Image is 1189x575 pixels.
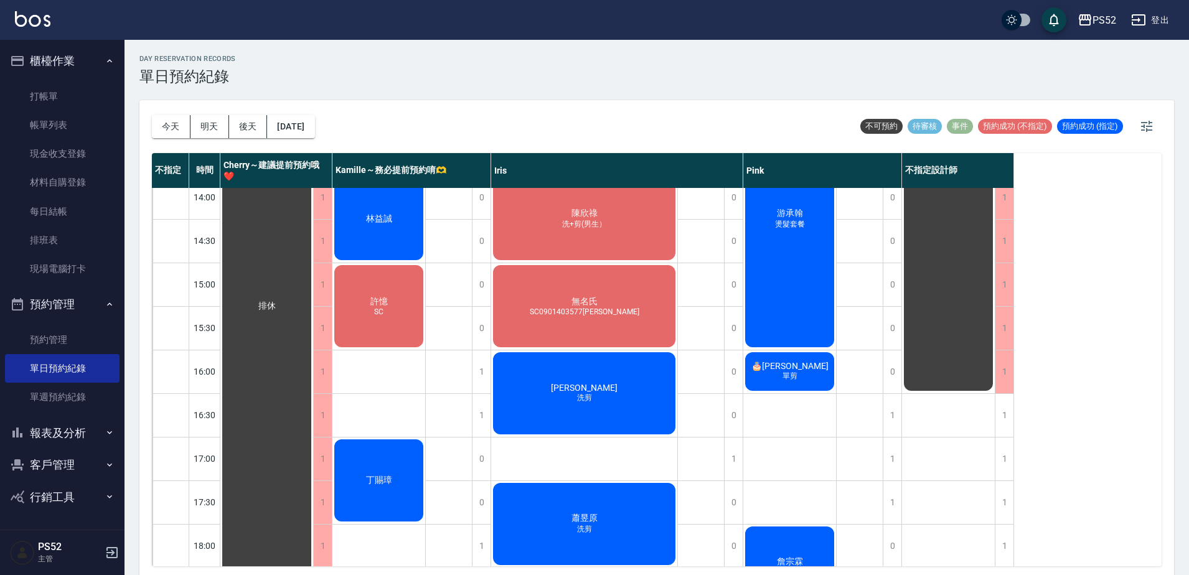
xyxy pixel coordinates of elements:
[313,220,332,263] div: 1
[560,219,609,230] span: 洗+剪(男生）
[313,437,332,480] div: 1
[364,213,395,225] span: 林益誠
[152,115,190,138] button: 今天
[472,525,491,568] div: 1
[1057,121,1123,132] span: 預約成功 (指定)
[491,153,743,188] div: Iris
[5,226,120,255] a: 排班表
[724,350,743,393] div: 0
[5,325,120,354] a: 預約管理
[5,255,120,283] a: 現場電腦打卡
[332,153,491,188] div: Kamille～務必提前預約唷🫶
[229,115,268,138] button: 後天
[472,176,491,219] div: 0
[10,540,35,565] img: Person
[724,307,743,350] div: 0
[548,383,620,393] span: [PERSON_NAME]
[724,263,743,306] div: 0
[372,307,386,316] span: SC
[38,553,101,564] p: 主管
[313,307,332,350] div: 1
[773,219,807,230] span: 燙髮套餐
[883,350,901,393] div: 0
[575,393,594,403] span: 洗剪
[472,263,491,306] div: 0
[569,296,600,307] span: 無名氏
[724,481,743,524] div: 0
[313,350,332,393] div: 1
[472,307,491,350] div: 0
[313,394,332,437] div: 1
[189,306,220,350] div: 15:30
[995,307,1013,350] div: 1
[189,219,220,263] div: 14:30
[189,524,220,568] div: 18:00
[883,263,901,306] div: 0
[256,301,278,312] span: 排休
[38,541,101,553] h5: PS52
[139,68,236,85] h3: 單日預約紀錄
[267,115,314,138] button: [DATE]
[995,394,1013,437] div: 1
[472,220,491,263] div: 0
[883,525,901,568] div: 0
[749,361,831,371] span: 🎂 [PERSON_NAME]
[472,394,491,437] div: 1
[724,437,743,480] div: 1
[860,121,903,132] span: 不可預約
[724,176,743,219] div: 0
[575,524,594,535] span: 洗剪
[5,354,120,383] a: 單日預約紀錄
[139,55,236,63] h2: day Reservation records
[364,475,395,486] span: 丁賜璋
[995,263,1013,306] div: 1
[313,176,332,219] div: 1
[995,176,1013,219] div: 1
[774,556,806,568] span: 詹宗霖
[189,175,220,219] div: 14:00
[883,481,901,524] div: 1
[883,394,901,437] div: 1
[724,394,743,437] div: 0
[883,437,901,480] div: 1
[724,525,743,568] div: 0
[569,208,600,219] span: 陳欣祿
[5,197,120,226] a: 每日結帳
[368,296,390,307] span: 許憶
[995,437,1013,480] div: 1
[883,220,901,263] div: 0
[189,263,220,306] div: 15:00
[5,111,120,139] a: 帳單列表
[313,525,332,568] div: 1
[472,481,491,524] div: 0
[5,168,120,197] a: 材料自購登錄
[190,115,229,138] button: 明天
[5,45,120,77] button: 櫃檯作業
[774,208,806,219] span: 游承翰
[978,121,1052,132] span: 預約成功 (不指定)
[883,176,901,219] div: 0
[313,263,332,306] div: 1
[743,153,902,188] div: Pink
[1126,9,1174,32] button: 登出
[1073,7,1121,33] button: PS52
[5,139,120,168] a: 現金收支登錄
[947,121,973,132] span: 事件
[5,417,120,449] button: 報表及分析
[5,481,120,513] button: 行銷工具
[189,350,220,393] div: 16:00
[189,393,220,437] div: 16:30
[1041,7,1066,32] button: save
[569,513,600,524] span: 蕭昱原
[908,121,942,132] span: 待審核
[189,153,220,188] div: 時間
[5,383,120,411] a: 單週預約紀錄
[724,220,743,263] div: 0
[5,82,120,111] a: 打帳單
[995,525,1013,568] div: 1
[189,480,220,524] div: 17:30
[220,153,332,188] div: Cherry～建議提前預約哦❤️
[902,153,1014,188] div: 不指定設計師
[5,449,120,481] button: 客戶管理
[995,220,1013,263] div: 1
